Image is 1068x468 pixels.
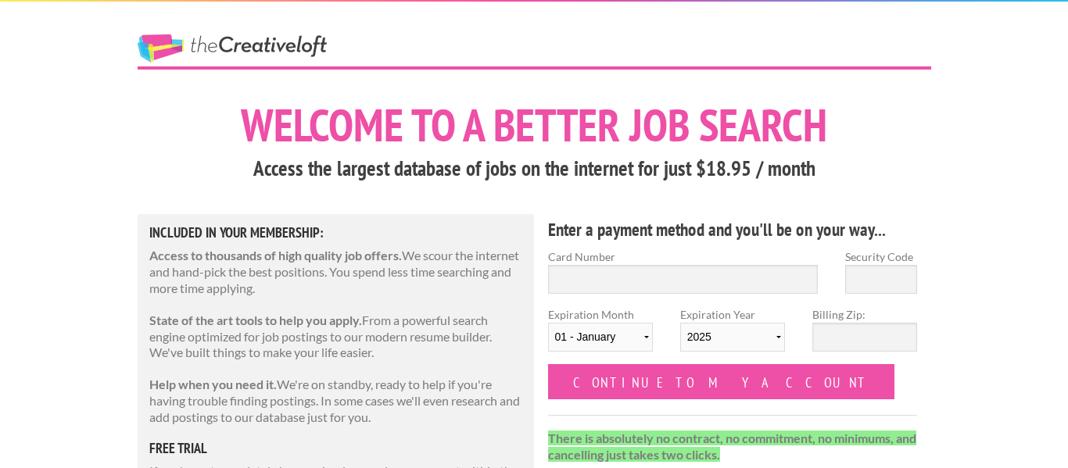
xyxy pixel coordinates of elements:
h5: Included in Your Membership: [149,226,523,240]
h3: Access the largest database of jobs on the internet for just $18.95 / month [138,154,931,184]
label: Billing Zip: [812,306,917,323]
strong: Access to thousands of high quality job offers. [149,248,402,263]
label: Card Number [548,248,819,265]
select: Expiration Month [548,323,653,352]
p: We scour the internet and hand-pick the best positions. You spend less time searching and more ti... [149,248,523,296]
p: From a powerful search engine optimized for job postings to our modern resume builder. We've buil... [149,313,523,361]
a: The Creative Loft [138,34,327,63]
h4: Enter a payment method and you'll be on your way... [548,217,918,242]
label: Expiration Year [680,306,785,364]
strong: There is absolutely no contract, no commitment, no minimums, and cancelling just takes two clicks. [548,430,916,462]
label: Expiration Month [548,306,653,364]
strong: Help when you need it. [149,377,277,391]
strong: State of the art tools to help you apply. [149,313,362,327]
h1: Welcome to a better job search [138,102,931,148]
h5: free trial [149,441,523,455]
select: Expiration Year [680,323,785,352]
label: Security Code [845,248,917,265]
p: We're on standby, ready to help if you're having trouble finding postings. In some cases we'll ev... [149,377,523,425]
input: Continue to my account [548,364,895,399]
